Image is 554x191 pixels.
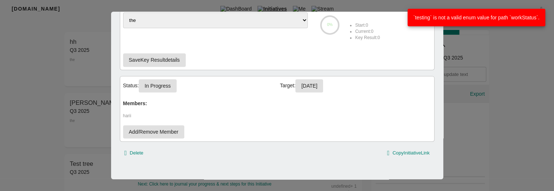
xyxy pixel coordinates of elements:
[355,22,380,28] li: Start: 0
[301,81,317,91] span: [DATE]
[386,148,432,159] button: CopyInitiativeLink
[123,113,431,119] p: harii
[139,79,177,93] button: In Progress
[123,125,184,139] button: Add/Remove Member
[130,149,144,157] span: Delete
[123,53,186,67] button: SaveKey Resultdetails
[393,149,430,157] span: Copy Initiative Link
[413,15,539,20] span: `testing` is not a valid enum value for path `workStatus`.
[123,92,149,107] p: Members:
[145,81,171,91] span: In Progress
[123,83,139,88] span: Status:
[129,127,178,137] span: Add/Remove Member
[123,148,146,159] button: Delete
[355,35,380,41] li: Key Result : 0
[129,56,180,65] span: Save Key Result details
[295,79,323,93] button: [DATE]
[280,83,296,88] span: Target:
[327,23,332,27] text: 0%
[355,28,380,35] li: Current: 0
